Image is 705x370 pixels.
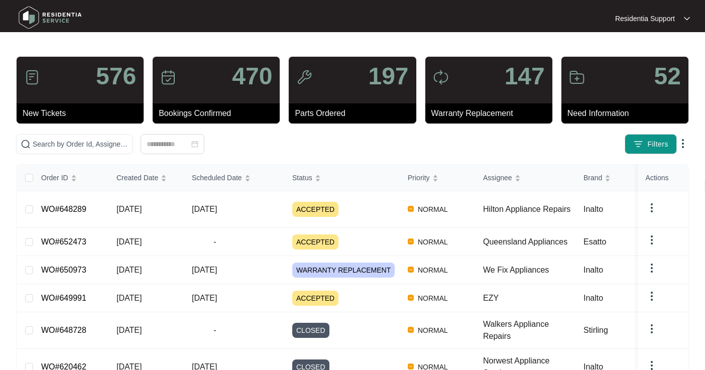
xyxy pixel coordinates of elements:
[583,294,603,302] span: Inalto
[633,139,643,149] img: filter icon
[41,294,86,302] a: WO#649991
[284,165,400,191] th: Status
[646,234,658,246] img: dropdown arrow
[408,206,414,212] img: Vercel Logo
[116,326,142,334] span: [DATE]
[160,69,176,85] img: icon
[192,266,217,274] span: [DATE]
[567,107,688,119] p: Need Information
[33,165,108,191] th: Order ID
[400,165,475,191] th: Priority
[408,267,414,273] img: Vercel Logo
[638,165,688,191] th: Actions
[414,236,452,248] span: NORMAL
[192,236,238,248] span: -
[677,138,689,150] img: dropdown arrow
[192,324,238,336] span: -
[408,172,430,183] span: Priority
[414,264,452,276] span: NORMAL
[41,205,86,213] a: WO#648289
[475,165,575,191] th: Assignee
[583,237,606,246] span: Esatto
[116,237,142,246] span: [DATE]
[292,291,338,306] span: ACCEPTED
[116,266,142,274] span: [DATE]
[431,107,552,119] p: Warranty Replacement
[647,139,668,150] span: Filters
[33,139,128,150] input: Search by Order Id, Assignee Name, Customer Name, Brand and Model
[583,326,608,334] span: Stirling
[505,64,545,88] p: 147
[116,294,142,302] span: [DATE]
[654,64,681,88] p: 52
[414,324,452,336] span: NORMAL
[408,238,414,244] img: Vercel Logo
[646,290,658,302] img: dropdown arrow
[483,236,575,248] div: Queensland Appliances
[483,318,575,342] div: Walkers Appliance Repairs
[159,107,280,119] p: Bookings Confirmed
[408,327,414,333] img: Vercel Logo
[116,172,158,183] span: Created Date
[192,294,217,302] span: [DATE]
[646,262,658,274] img: dropdown arrow
[15,3,85,33] img: residentia service logo
[41,172,68,183] span: Order ID
[615,14,675,24] p: Residentia Support
[192,172,242,183] span: Scheduled Date
[292,263,395,278] span: WARRANTY REPLACEMENT
[116,205,142,213] span: [DATE]
[625,134,677,154] button: filter iconFilters
[292,234,338,250] span: ACCEPTED
[483,264,575,276] div: We Fix Appliances
[184,165,284,191] th: Scheduled Date
[41,266,86,274] a: WO#650973
[483,172,512,183] span: Assignee
[408,295,414,301] img: Vercel Logo
[569,69,585,85] img: icon
[646,202,658,214] img: dropdown arrow
[408,363,414,369] img: Vercel Logo
[483,292,575,304] div: EZY
[483,203,575,215] div: Hilton Appliance Repairs
[646,323,658,335] img: dropdown arrow
[684,16,690,21] img: dropdown arrow
[296,69,312,85] img: icon
[21,139,31,149] img: search-icon
[41,237,86,246] a: WO#652473
[108,165,184,191] th: Created Date
[41,326,86,334] a: WO#648728
[414,203,452,215] span: NORMAL
[433,69,449,85] img: icon
[192,205,217,213] span: [DATE]
[232,64,272,88] p: 470
[583,172,602,183] span: Brand
[583,205,603,213] span: Inalto
[292,172,312,183] span: Status
[295,107,416,119] p: Parts Ordered
[575,165,650,191] th: Brand
[23,107,144,119] p: New Tickets
[96,64,136,88] p: 576
[368,64,408,88] p: 197
[414,292,452,304] span: NORMAL
[583,266,603,274] span: Inalto
[292,202,338,217] span: ACCEPTED
[292,323,329,338] span: CLOSED
[24,69,40,85] img: icon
